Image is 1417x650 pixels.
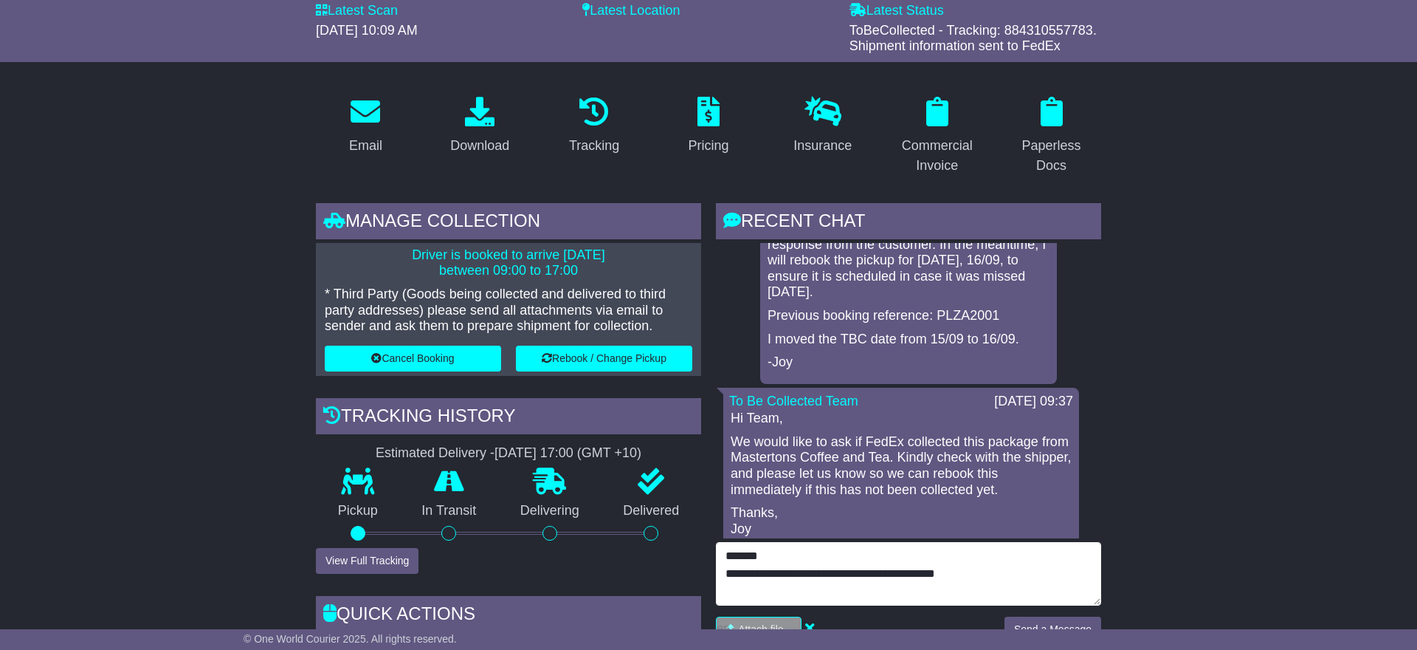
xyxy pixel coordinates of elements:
[316,445,701,462] div: Estimated Delivery -
[1004,617,1101,643] button: Send a Message
[731,434,1072,498] p: We would like to ask if FedEx collected this package from Mastertons Coffee and Tea. Kindly check...
[400,503,499,519] p: In Transit
[244,633,457,645] span: © One World Courier 2025. All rights reserved.
[569,136,619,156] div: Tracking
[316,203,701,243] div: Manage collection
[678,92,738,161] a: Pricing
[325,247,692,279] p: Driver is booked to arrive [DATE] between 09:00 to 17:00
[768,205,1049,301] p: I have submitted an inquiry to FedEx to confirm the status of the collection while we await a res...
[582,3,680,19] label: Latest Location
[316,503,400,519] p: Pickup
[559,92,629,161] a: Tracking
[688,136,728,156] div: Pricing
[316,23,418,38] span: [DATE] 10:09 AM
[516,346,692,372] button: Rebook / Change Pickup
[339,92,392,161] a: Email
[601,503,702,519] p: Delivered
[793,136,852,156] div: Insurance
[316,596,701,636] div: Quick Actions
[768,355,1049,371] p: -Joy
[994,394,1073,410] div: [DATE] 09:37
[731,505,1072,537] p: Thanks, Joy
[1001,92,1101,181] a: Paperless Docs
[316,398,701,438] div: Tracking history
[1011,136,1092,176] div: Paperless Docs
[784,92,861,161] a: Insurance
[729,394,858,408] a: To Be Collected Team
[849,23,1097,54] span: ToBeCollected - Tracking: 884310557783. Shipment information sent to FedEx
[768,308,1049,324] p: Previous booking reference: PLZA2001
[450,136,509,156] div: Download
[716,203,1101,243] div: RECENT CHAT
[494,445,641,462] div: [DATE] 17:00 (GMT +10)
[897,136,977,176] div: Commercial Invoice
[887,92,987,181] a: Commercial Invoice
[316,548,418,574] button: View Full Tracking
[441,92,519,161] a: Download
[731,411,1072,427] p: Hi Team,
[849,3,944,19] label: Latest Status
[325,287,692,335] p: * Third Party (Goods being collected and delivered to third party addresses) please send all atta...
[325,346,501,372] button: Cancel Booking
[349,136,382,156] div: Email
[768,332,1049,348] p: I moved the TBC date from 15/09 to 16/09.
[316,3,398,19] label: Latest Scan
[498,503,601,519] p: Delivering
